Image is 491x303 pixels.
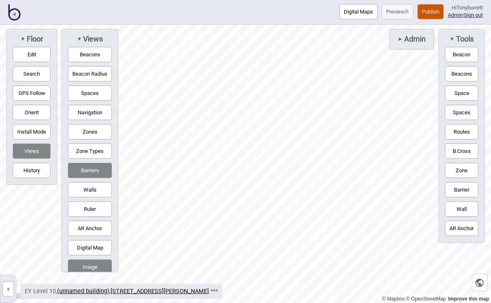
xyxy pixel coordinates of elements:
a: Admin [448,12,463,18]
button: Walls [68,182,112,197]
button: Beacons [445,66,478,81]
a: [STREET_ADDRESS][PERSON_NAME] [111,288,209,295]
button: Beacon [445,47,478,62]
button: Image [68,259,112,275]
span: Floor [25,35,43,44]
span: ► [398,36,403,42]
span: Tools [455,35,474,44]
a: » [0,284,16,292]
button: Digital Map [68,240,112,255]
img: BindiMaps CMS [8,4,21,21]
button: Space [445,86,478,101]
button: Sign out [464,12,483,18]
span: , [57,288,111,295]
button: Routes [445,124,478,139]
a: Mapbox [382,296,405,302]
button: Ruler [68,201,112,217]
a: OpenStreetMap [406,296,446,302]
span: | [448,12,464,18]
button: Beacon Radius [68,66,112,81]
button: Beacons [68,47,112,62]
button: Zone [445,163,478,178]
button: Spaces [445,105,478,120]
span: Admin [403,35,426,44]
div: Hi Tonyburrett [448,4,483,12]
button: Spaces [68,86,112,101]
button: AR Anchor [445,221,478,236]
button: Zone Types [68,143,112,159]
button: AR Anchor [68,221,112,236]
button: History [13,163,51,178]
button: Zones [68,124,112,139]
button: Edit [13,47,51,62]
span: ▼ [20,36,25,42]
button: Barrier [445,182,478,197]
button: Digital Maps [339,4,378,19]
a: Previewpreview [382,4,413,19]
a: (unnamed building) [57,288,109,295]
button: GPS Follow [13,86,51,101]
button: Publish [417,4,444,19]
a: Mapbox logo [2,291,39,301]
button: B.Cross [445,143,478,159]
img: preview [405,9,409,14]
span: ▼ [449,36,454,42]
span: Views [82,35,103,44]
button: Wall [445,201,478,217]
button: Search [13,66,51,81]
button: Barriers [68,163,112,178]
span: ▼ [77,36,82,42]
a: Map feedback [448,296,489,302]
button: Orient [13,105,51,120]
button: Install Mode [13,124,51,139]
button: » [2,281,14,296]
button: Views [13,143,51,159]
button: Preview [382,4,413,19]
button: Navigation [68,105,112,120]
